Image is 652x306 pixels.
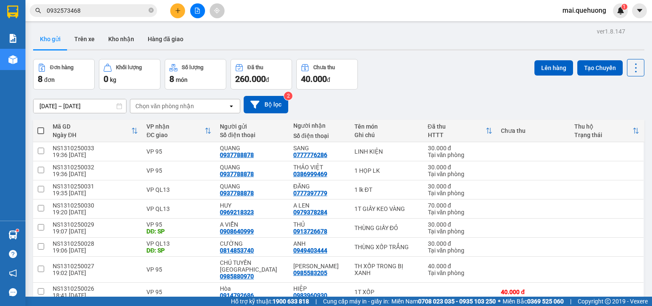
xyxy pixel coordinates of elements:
[170,3,185,18] button: plus
[391,297,496,306] span: Miền Nam
[146,205,211,212] div: VP QL13
[354,244,419,250] div: THÙNG XỐP TRẮNG
[574,123,632,130] div: Thu hộ
[47,6,147,15] input: Tìm tên, số ĐT hoặc mã đơn
[220,259,285,273] div: CHÚ TUYẾN THUẾ
[220,132,285,138] div: Số điện thoại
[53,270,138,276] div: 19:02 [DATE]
[9,288,17,296] span: message
[146,186,211,193] div: VP QL13
[354,167,419,174] div: 1 HỌP LK
[428,123,486,130] div: Đã thu
[577,60,623,76] button: Tạo Chuyến
[315,297,317,306] span: |
[293,132,346,139] div: Số điện thoại
[428,171,493,177] div: Tại văn phòng
[53,240,138,247] div: NS1310250028
[428,221,493,228] div: 30.000 đ
[146,148,211,155] div: VP 95
[293,202,346,209] div: A LEN
[556,5,613,16] span: mai.quehuong
[50,65,73,70] div: Đơn hàng
[141,29,190,49] button: Hàng đã giao
[293,190,327,197] div: 0777397779
[53,247,138,254] div: 19:06 [DATE]
[210,3,225,18] button: aim
[424,120,497,142] th: Toggle SortBy
[428,209,493,216] div: Tại văn phòng
[428,247,493,254] div: Tại văn phòng
[296,59,358,90] button: Chưa thu40.000đ
[169,74,174,84] span: 8
[220,292,254,299] div: 0914792686
[220,202,285,209] div: HUY
[293,270,327,276] div: 0985583205
[220,152,254,158] div: 0937788878
[53,171,138,177] div: 19:36 [DATE]
[220,247,254,254] div: 0814853740
[53,183,138,190] div: NS1310250031
[220,285,285,292] div: Hòa
[293,240,346,247] div: ANH
[220,240,285,247] div: CƯỜNG
[570,120,644,142] th: Toggle SortBy
[534,60,573,76] button: Lên hàng
[165,59,226,90] button: Số lượng8món
[53,190,138,197] div: 19:35 [DATE]
[33,59,95,90] button: Đơn hàng8đơn
[293,263,346,270] div: TỐ UYÊN
[53,164,138,171] div: NS1310250032
[293,247,327,254] div: 0949403444
[428,270,493,276] div: Tại văn phòng
[632,3,647,18] button: caret-down
[354,123,419,130] div: Tên món
[244,96,288,113] button: Bộ lọc
[293,164,346,171] div: THẢO VIỆT
[220,164,285,171] div: QUANG
[220,228,254,235] div: 0908640999
[498,300,500,303] span: ⚪️
[284,92,292,100] sup: 2
[220,183,285,190] div: QUANG
[146,167,211,174] div: VP 95
[99,59,160,90] button: Khối lượng0kg
[354,186,419,193] div: 1 lk ĐT
[182,65,203,70] div: Số lượng
[220,171,254,177] div: 0937788878
[220,190,254,197] div: 0937788878
[67,29,101,49] button: Trên xe
[214,8,220,14] span: aim
[149,8,154,13] span: close-circle
[293,221,346,228] div: THỦ
[428,152,493,158] div: Tại văn phòng
[327,76,330,83] span: đ
[428,164,493,171] div: 30.000 đ
[175,8,181,14] span: plus
[220,221,285,228] div: A VIỄN
[53,285,138,292] div: NS1310250026
[146,289,211,295] div: VP 95
[44,76,55,83] span: đơn
[34,99,126,113] input: Select a date range.
[231,297,309,306] span: Hỗ trợ kỹ thuật:
[8,55,17,64] img: warehouse-icon
[293,122,346,129] div: Người nhận
[220,145,285,152] div: QUANG
[503,297,564,306] span: Miền Bắc
[293,209,327,216] div: 0979378284
[501,127,566,134] div: Chưa thu
[53,132,131,138] div: Ngày ĐH
[9,250,17,258] span: question-circle
[418,298,496,305] strong: 0708 023 035 - 0935 103 250
[7,6,18,18] img: logo-vxr
[354,132,419,138] div: Ghi chú
[293,145,346,152] div: SANG
[617,7,624,14] img: icon-new-feature
[428,240,493,247] div: 30.000 đ
[146,240,211,247] div: VP QL13
[101,29,141,49] button: Kho nhận
[428,183,493,190] div: 30.000 đ
[636,7,644,14] span: caret-down
[597,27,625,36] div: ver 1.8.147
[293,285,346,292] div: HIỆP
